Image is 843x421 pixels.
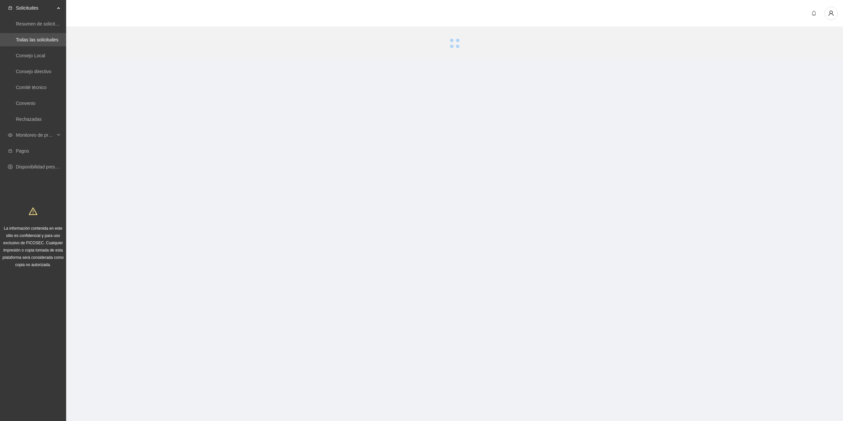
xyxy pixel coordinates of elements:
span: user [825,10,837,16]
span: inbox [8,6,13,10]
a: Todas las solicitudes [16,37,58,42]
a: Pagos [16,148,29,154]
a: Convenio [16,101,35,106]
a: Rechazadas [16,117,42,122]
span: Monitoreo de proyectos [16,128,55,142]
button: bell [809,8,819,19]
span: La información contenida en este sitio es confidencial y para uso exclusivo de FICOSEC. Cualquier... [3,226,64,267]
a: Consejo Local [16,53,45,58]
a: Resumen de solicitudes por aprobar [16,21,90,26]
a: Disponibilidad presupuestal [16,164,72,169]
span: bell [809,11,819,16]
span: eye [8,133,13,137]
a: Comité técnico [16,85,47,90]
span: warning [29,207,37,215]
button: user [824,7,838,20]
a: Consejo directivo [16,69,51,74]
span: Solicitudes [16,1,55,15]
